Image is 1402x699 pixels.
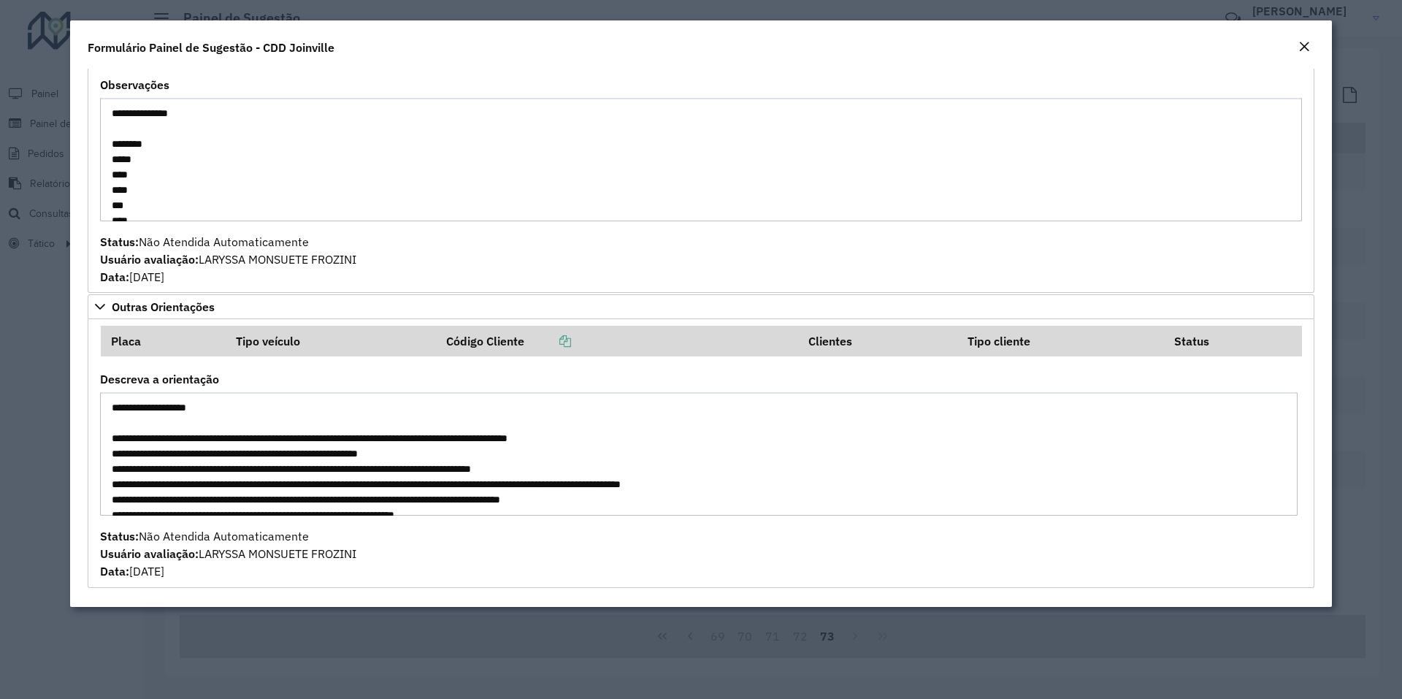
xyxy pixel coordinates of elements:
[100,546,199,561] strong: Usuário avaliação:
[112,301,215,313] span: Outras Orientações
[1294,38,1314,57] button: Close
[88,39,334,56] h4: Formulário Painel de Sugestão - CDD Joinville
[1298,41,1310,53] em: Fechar
[798,326,957,356] th: Clientes
[100,234,356,284] span: Não Atendida Automaticamente LARYSSA MONSUETE FROZINI [DATE]
[88,319,1314,588] div: Outras Orientações
[100,76,169,93] label: Observações
[1165,326,1302,356] th: Status
[100,270,129,284] strong: Data:
[957,326,1164,356] th: Tipo cliente
[100,529,356,578] span: Não Atendida Automaticamente LARYSSA MONSUETE FROZINI [DATE]
[100,564,129,578] strong: Data:
[100,252,199,267] strong: Usuário avaliação:
[100,529,139,543] strong: Status:
[524,334,571,348] a: Copiar
[101,326,226,356] th: Placa
[88,294,1314,319] a: Outras Orientações
[226,326,437,356] th: Tipo veículo
[100,234,139,249] strong: Status:
[100,370,219,388] label: Descreva a orientação
[437,326,798,356] th: Código Cliente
